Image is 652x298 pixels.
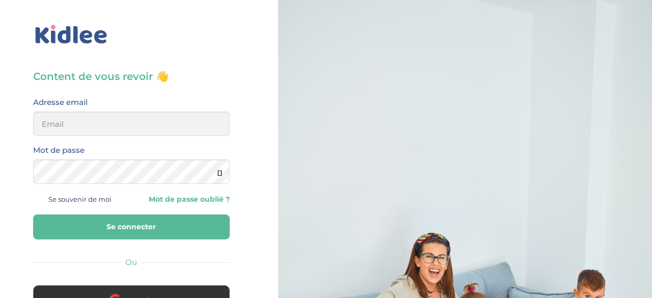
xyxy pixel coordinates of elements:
label: Adresse email [33,96,88,109]
button: Se connecter [33,214,230,239]
a: Mot de passe oublié ? [139,195,230,204]
span: Ou [125,257,137,267]
span: Se souvenir de moi [48,193,112,206]
img: logo_kidlee_bleu [33,23,110,46]
h3: Content de vous revoir 👋 [33,69,230,84]
label: Mot de passe [33,144,85,157]
input: Email [33,112,230,136]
